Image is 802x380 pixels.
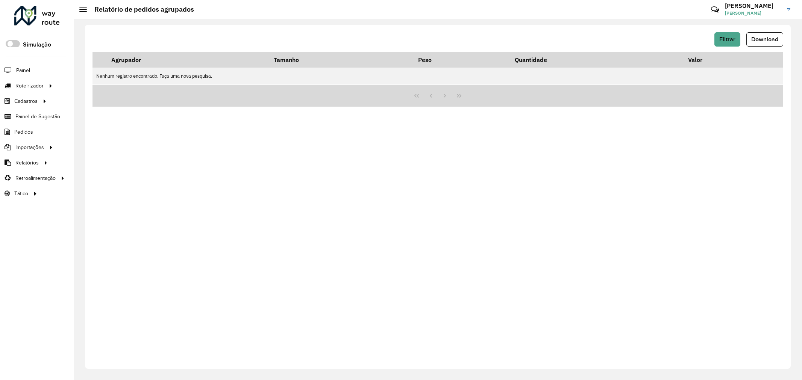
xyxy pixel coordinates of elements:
[719,36,735,42] span: Filtrar
[14,128,33,136] span: Pedidos
[92,68,783,84] td: Nenhum registro encontrado. Faça uma nova pesquisa.
[23,40,51,49] label: Simulação
[16,66,30,74] span: Painel
[15,159,39,167] span: Relatórios
[683,52,783,68] th: Valor
[15,113,60,121] span: Painel de Sugestão
[510,52,683,68] th: Quantidade
[14,97,38,105] span: Cadastros
[725,10,781,17] span: [PERSON_NAME]
[15,143,44,151] span: Importações
[15,174,56,182] span: Retroalimentação
[15,82,44,90] span: Roteirizador
[725,2,781,9] h3: [PERSON_NAME]
[14,190,28,198] span: Tático
[751,36,778,42] span: Download
[106,52,268,68] th: Agrupador
[413,52,510,68] th: Peso
[87,5,194,14] h2: Relatório de pedidos agrupados
[714,32,740,47] button: Filtrar
[707,2,723,18] a: Contato Rápido
[746,32,783,47] button: Download
[268,52,413,68] th: Tamanho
